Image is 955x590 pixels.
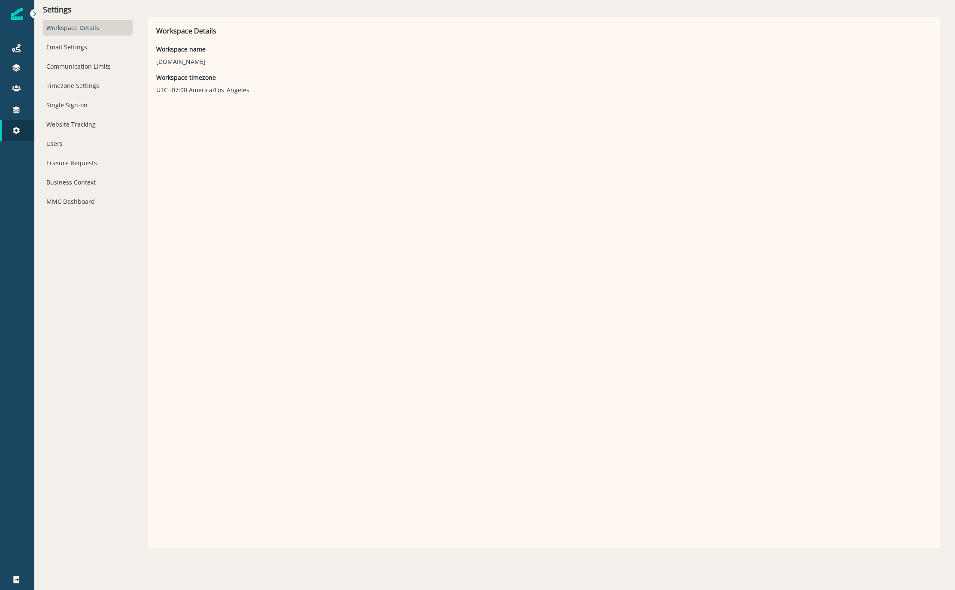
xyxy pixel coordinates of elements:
[43,20,133,36] div: Workspace Details
[43,58,133,74] div: Communication Limits
[156,57,206,66] p: [DOMAIN_NAME]
[43,136,133,151] div: Users
[43,155,133,171] div: Erasure Requests
[43,174,133,190] div: Business Context
[156,85,249,94] p: UTC -07:00 America/Los_Angeles
[43,39,133,55] div: Email Settings
[156,45,206,54] p: Workspace name
[43,5,133,15] p: Settings
[43,116,133,132] div: Website Tracking
[156,73,249,82] p: Workspace timezone
[43,78,133,94] div: Timezone Settings
[11,8,23,20] img: Inflection
[43,97,133,113] div: Single Sign-on
[43,194,133,209] div: MMC Dashboard
[156,26,931,36] p: Workspace Details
